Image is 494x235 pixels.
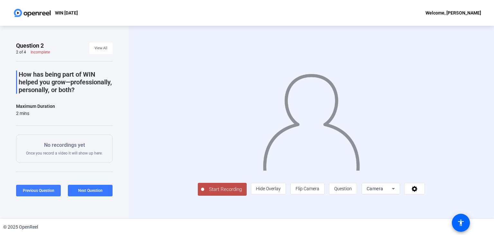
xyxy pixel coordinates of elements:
[68,185,113,196] button: Next Question
[262,68,361,170] img: overlay
[13,6,52,19] img: OpenReel logo
[425,9,481,17] div: Welcome, [PERSON_NAME]
[290,183,325,194] button: Flip Camera
[457,219,465,227] mat-icon: accessibility
[367,186,383,191] span: Camera
[26,141,103,149] p: No recordings yet
[3,224,38,230] div: © 2025 OpenReel
[26,141,103,156] div: Once you record a video it will show up here.
[78,188,103,193] span: Next Question
[55,9,78,17] p: WIN [DATE]
[23,188,54,193] span: Previous Question
[16,102,55,110] div: Maximum Duration
[198,183,247,196] button: Start Recording
[16,110,55,117] div: 2 mins
[89,42,113,54] button: View All
[334,186,352,191] span: Question
[296,186,319,191] span: Flip Camera
[31,50,50,55] div: Incomplete
[204,186,247,193] span: Start Recording
[329,183,357,194] button: Question
[16,50,26,55] div: 2 of 4
[19,70,113,94] p: How has being part of WIN helped you grow—professionally, personally, or both?
[16,185,61,196] button: Previous Question
[256,186,281,191] span: Hide Overlay
[95,43,107,53] span: View All
[16,42,44,50] span: Question 2
[251,183,286,194] button: Hide Overlay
